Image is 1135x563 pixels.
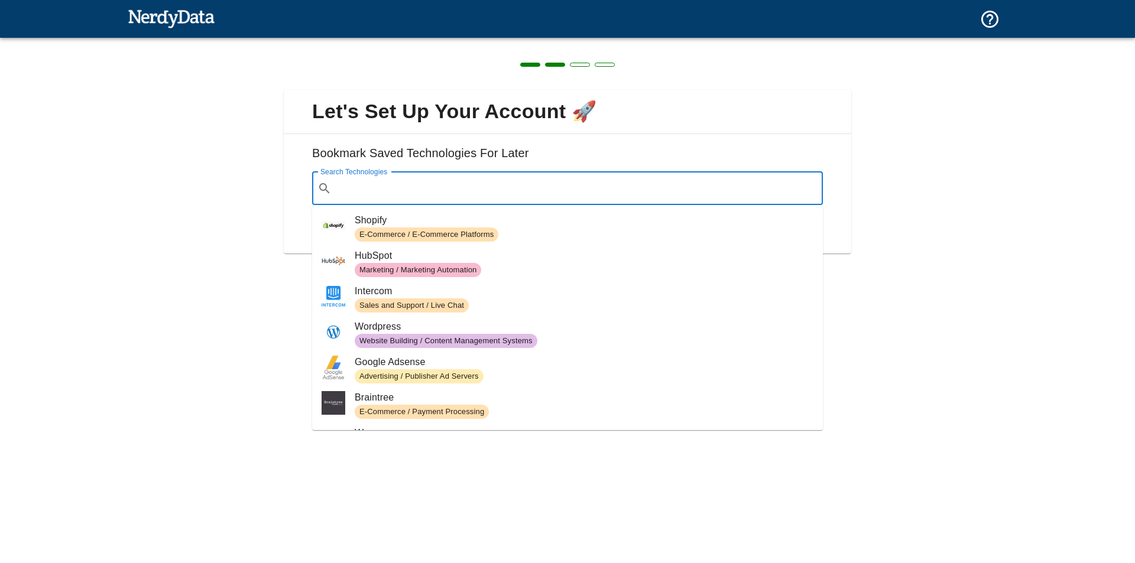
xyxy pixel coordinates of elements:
[128,6,215,30] img: NerdyData.com
[355,355,813,369] span: Google Adsense
[355,265,481,276] span: Marketing / Marketing Automation
[972,2,1007,37] button: Support and Documentation
[355,249,813,263] span: HubSpot
[355,284,813,298] span: Intercom
[355,336,537,347] span: Website Building / Content Management Systems
[293,99,842,124] span: Let's Set Up Your Account 🚀
[293,144,842,172] h6: Bookmark Saved Technologies For Later
[355,300,469,311] span: Sales and Support / Live Chat
[320,167,387,177] label: Search Technologies
[355,213,813,227] span: Shopify
[355,426,813,440] span: Woocommerce
[355,406,489,418] span: E-Commerce / Payment Processing
[355,371,484,382] span: Advertising / Publisher Ad Servers
[355,390,813,405] span: Braintree
[355,229,498,240] span: E-Commerce / E-Commerce Platforms
[355,320,813,334] span: Wordpress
